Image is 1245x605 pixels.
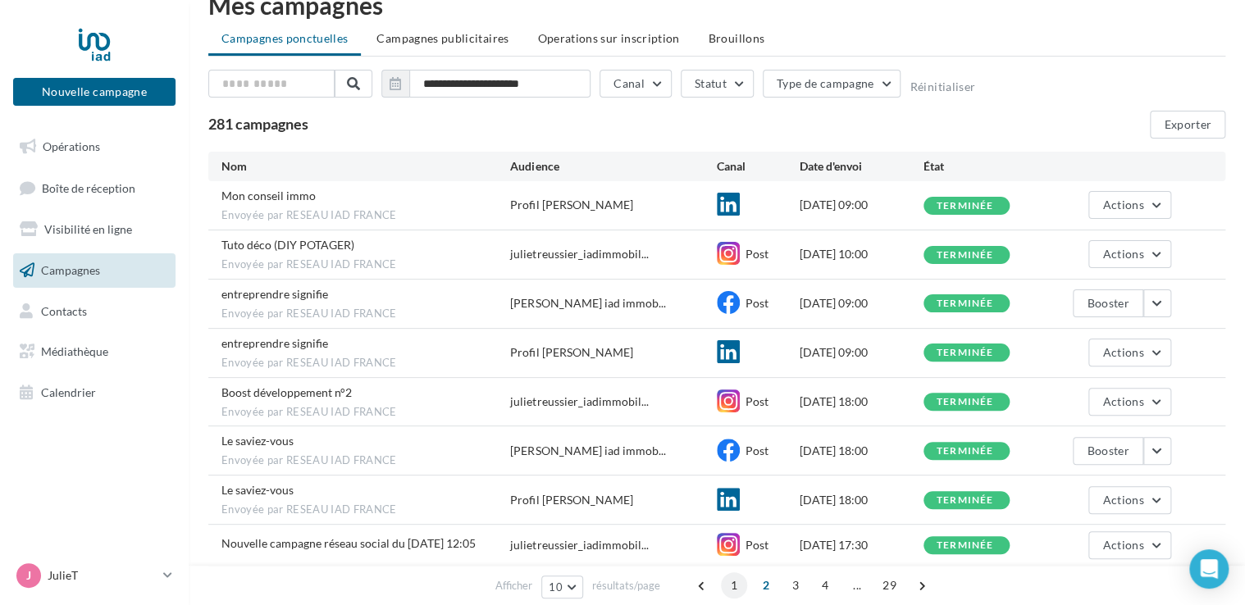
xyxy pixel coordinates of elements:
[221,503,510,517] span: Envoyée par RESEAU IAD FRANCE
[1088,531,1170,559] button: Actions
[10,130,179,164] a: Opérations
[1088,240,1170,268] button: Actions
[1088,339,1170,366] button: Actions
[13,78,176,106] button: Nouvelle campagne
[717,158,800,175] div: Canal
[800,393,923,410] div: [DATE] 18:00
[495,578,532,594] span: Afficher
[221,356,510,371] span: Envoyée par RESEAU IAD FRANCE
[221,483,294,497] span: Le saviez-vous
[937,540,994,551] div: terminée
[800,492,923,508] div: [DATE] 18:00
[800,246,923,262] div: [DATE] 10:00
[800,443,923,459] div: [DATE] 18:00
[510,492,632,508] div: Profil [PERSON_NAME]
[10,212,179,247] a: Visibilité en ligne
[221,208,510,223] span: Envoyée par RESEAU IAD FRANCE
[510,295,665,312] span: [PERSON_NAME] iad immob...
[1150,111,1225,139] button: Exporter
[42,180,135,194] span: Boîte de réception
[221,238,354,252] span: Tuto déco (DIY POTAGER)
[910,80,975,93] button: Réinitialiser
[549,580,563,594] span: 10
[763,70,901,98] button: Type de campagne
[600,70,672,98] button: Canal
[510,393,648,410] span: julietreussier_iadimmobil...
[221,158,510,175] div: Nom
[709,31,765,45] span: Brouillons
[41,344,108,358] span: Médiathèque
[844,572,870,598] span: ...
[1088,388,1170,416] button: Actions
[10,171,179,206] a: Boîte de réception
[43,139,100,153] span: Opérations
[44,222,132,236] span: Visibilité en ligne
[592,578,660,594] span: résultats/page
[221,385,352,399] span: Boost développement n°2
[937,348,994,358] div: terminée
[721,572,747,598] span: 1
[10,334,179,369] a: Médiathèque
[746,247,768,261] span: Post
[208,115,308,133] span: 281 campagnes
[800,537,923,553] div: [DATE] 17:30
[510,246,648,262] span: julietreussier_iadimmobil...
[1102,394,1143,408] span: Actions
[10,294,179,329] a: Contacts
[812,572,838,598] span: 4
[221,536,476,550] span: Nouvelle campagne réseau social du 24-07-2025 12:05
[541,575,583,598] button: 10
[753,572,779,598] span: 2
[41,303,87,317] span: Contacts
[876,572,903,598] span: 29
[937,298,994,309] div: terminée
[681,70,754,98] button: Statut
[937,201,994,212] div: terminée
[937,397,994,407] div: terminée
[1102,247,1143,261] span: Actions
[800,295,923,312] div: [DATE] 09:00
[221,287,328,301] span: entreprendre signifie
[923,158,1047,175] div: État
[746,394,768,408] span: Post
[1189,549,1229,589] div: Open Intercom Messenger
[510,344,632,361] div: Profil [PERSON_NAME]
[510,158,717,175] div: Audience
[937,495,994,506] div: terminée
[41,263,100,277] span: Campagnes
[510,197,632,213] div: Profil [PERSON_NAME]
[26,567,31,584] span: J
[10,375,179,410] a: Calendrier
[10,253,179,288] a: Campagnes
[1102,198,1143,212] span: Actions
[1073,289,1142,317] button: Booster
[510,537,648,553] span: julietreussier_iadimmobil...
[221,307,510,321] span: Envoyée par RESEAU IAD FRANCE
[1088,486,1170,514] button: Actions
[1088,191,1170,219] button: Actions
[221,453,510,468] span: Envoyée par RESEAU IAD FRANCE
[221,405,510,420] span: Envoyée par RESEAU IAD FRANCE
[1073,437,1142,465] button: Booster
[746,296,768,310] span: Post
[800,158,923,175] div: Date d'envoi
[1102,345,1143,359] span: Actions
[221,336,328,350] span: entreprendre signifie
[13,560,176,591] a: J JulieT
[376,31,508,45] span: Campagnes publicitaires
[537,31,679,45] span: Operations sur inscription
[1102,538,1143,552] span: Actions
[782,572,809,598] span: 3
[937,250,994,261] div: terminée
[1102,493,1143,507] span: Actions
[937,446,994,457] div: terminée
[510,443,665,459] span: [PERSON_NAME] iad immob...
[48,567,157,584] p: JulieT
[800,197,923,213] div: [DATE] 09:00
[221,257,510,272] span: Envoyée par RESEAU IAD FRANCE
[41,385,96,399] span: Calendrier
[746,538,768,552] span: Post
[746,444,768,457] span: Post
[221,434,294,448] span: Le saviez-vous
[800,344,923,361] div: [DATE] 09:00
